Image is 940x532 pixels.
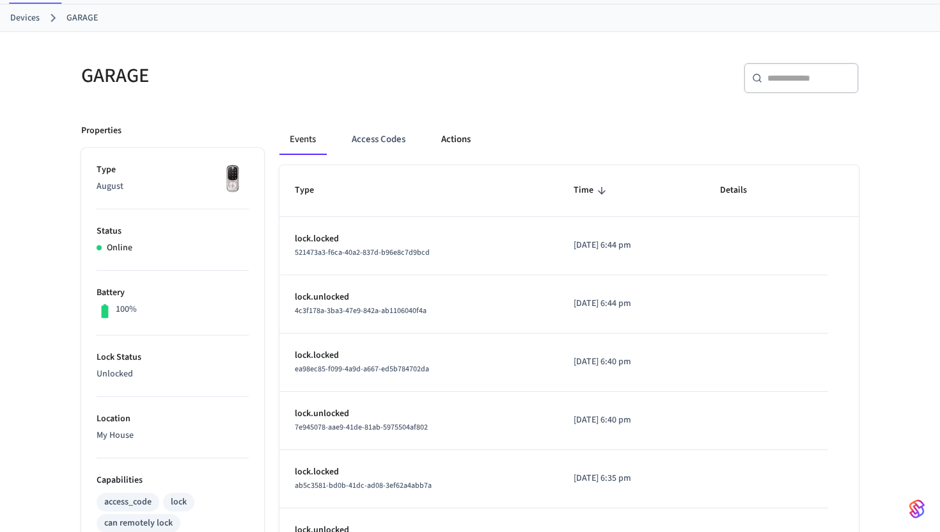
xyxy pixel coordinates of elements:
p: [DATE] 6:44 pm [574,239,689,252]
p: [DATE] 6:35 pm [574,472,689,485]
p: [DATE] 6:40 pm [574,414,689,427]
p: 100% [116,303,137,316]
p: lock.locked [295,232,543,246]
p: lock.unlocked [295,407,543,421]
span: ea98ec85-f099-4a9d-a667-ed5b784702da [295,364,429,375]
a: Devices [10,12,40,25]
img: Yale Assure Touchscreen Wifi Smart Lock, Satin Nickel, Front [217,163,249,195]
div: access_code [104,496,152,509]
p: My House [97,429,249,442]
p: Status [97,225,249,238]
h5: GARAGE [81,63,462,89]
p: Location [97,412,249,426]
button: Actions [431,124,481,155]
a: GARAGE [67,12,98,25]
p: lock.unlocked [295,291,543,304]
div: lock [171,496,187,509]
span: Type [295,181,331,200]
p: Lock Status [97,351,249,364]
p: Battery [97,286,249,300]
span: Time [574,181,610,200]
img: SeamLogoGradient.69752ec5.svg [909,499,925,519]
button: Events [279,124,326,155]
p: August [97,180,249,193]
p: [DATE] 6:44 pm [574,297,689,310]
p: Type [97,163,249,177]
p: Online [107,241,132,255]
span: 521473a3-f6ca-40a2-837d-b96e8c7d9bcd [295,247,430,258]
p: Properties [81,124,121,138]
p: lock.locked [295,465,543,479]
p: Capabilities [97,474,249,487]
span: 7e945078-aae9-41de-81ab-5975504af802 [295,422,428,433]
div: ant example [279,124,859,155]
p: lock.locked [295,349,543,362]
span: Details [720,181,764,200]
button: Access Codes [341,124,416,155]
div: can remotely lock [104,517,173,530]
span: 4c3f178a-3ba3-47e9-842a-ab1106040f4a [295,305,427,316]
span: ab5c3581-bd0b-41dc-ad08-3ef62a4abb7a [295,480,432,491]
p: [DATE] 6:40 pm [574,355,689,369]
p: Unlocked [97,367,249,381]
